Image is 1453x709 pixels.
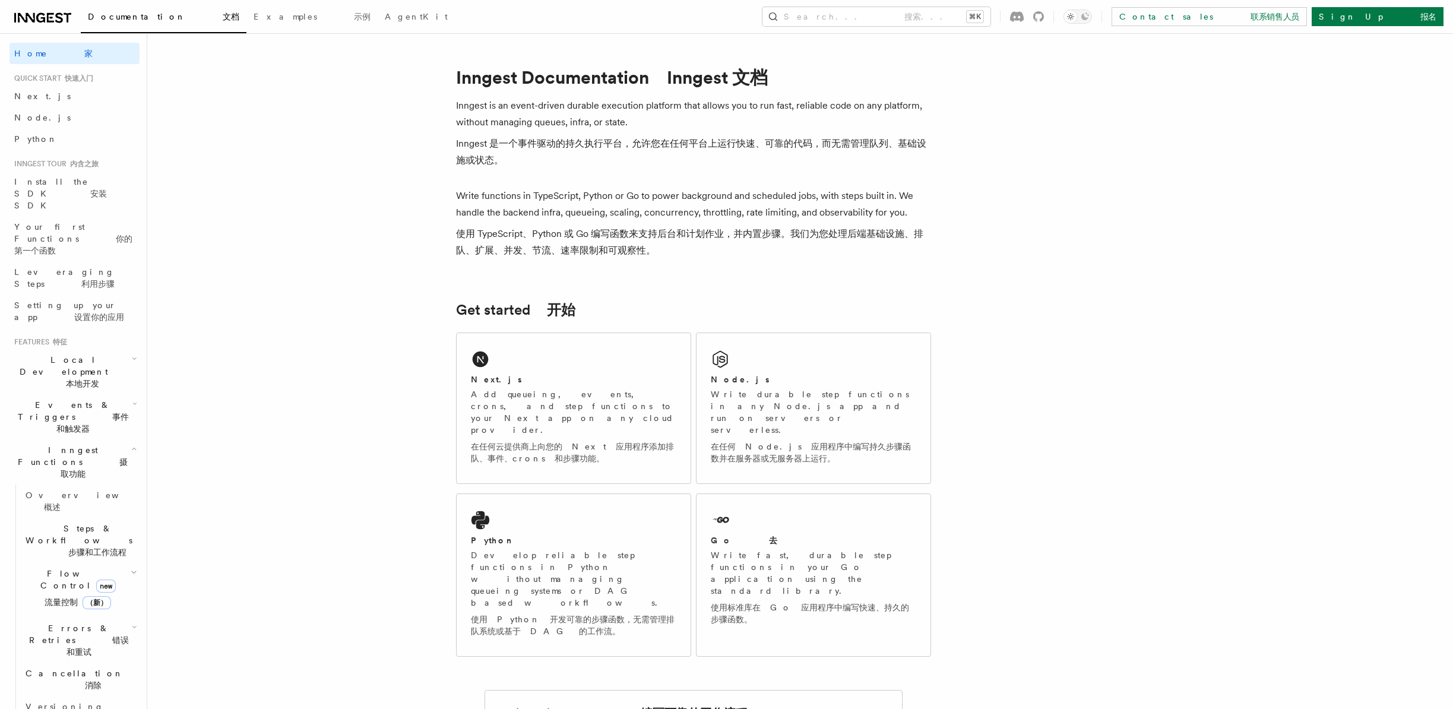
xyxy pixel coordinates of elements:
[223,12,239,21] font: 文档
[14,300,124,322] span: Setting up your app
[471,549,676,642] p: Develop reliable step functions in Python without managing queueing systems or DAG based workflows.
[74,312,124,322] font: 设置你的应用
[14,177,107,210] span: Install the SDK
[10,107,140,128] a: Node.js
[456,67,931,88] h1: Inngest Documentation
[14,48,93,59] span: Home
[696,493,931,657] a: Go 去Write fast, durable step functions in your Go application using the standard library.使用标准库在 G...
[711,534,777,546] h2: Go
[66,379,99,388] font: 本地开发
[456,302,575,318] a: Get started 开始
[354,12,371,21] font: 示例
[246,4,378,32] a: Examples 示例
[44,502,61,512] font: 概述
[14,134,58,144] span: Python
[21,663,140,696] button: Cancellation 消除
[1420,12,1436,21] font: 报名
[10,43,140,64] a: Home 家
[26,490,166,512] span: Overview
[14,222,132,255] span: Your first Functions
[456,333,691,484] a: Next.jsAdd queueing, events, crons, and step functions to your Next app on any cloud provider.在任何...
[21,667,142,691] span: Cancellation
[10,216,140,261] a: Your first Functions 你的第一个函数
[10,171,140,216] a: Install the SDK 安装 SDK
[1251,12,1299,21] font: 联系销售人员
[471,374,522,385] h2: Next.js
[10,86,140,107] a: Next.js
[10,439,140,485] button: Inngest Functions 摄取功能
[88,12,239,21] span: Documentation
[711,374,770,385] h2: Node.js
[85,680,102,690] font: 消除
[10,159,99,169] span: Inngest tour
[967,11,983,23] kbd: ⌘K
[10,444,131,480] span: Inngest Functions
[84,49,93,58] font: 家
[83,596,111,609] span: （新）
[456,138,926,166] font: Inngest 是一个事件驱动的持久执行平台，允许您在任何平台上运行快速、可靠的代码，而无需管理队列、基础设施或状态。
[68,547,126,557] font: 步骤和工作流程
[45,597,111,607] font: 流量控制
[378,4,455,32] a: AgentKit
[471,442,674,463] font: 在任何云提供商上向您的 Next 应用程序添加排队、事件、crons 和步骤功能。
[10,128,140,150] a: Python
[769,536,777,545] font: 去
[254,12,371,21] span: Examples
[547,301,575,318] font: 开始
[456,493,691,657] a: PythonDevelop reliable step functions in Python without managing queueing systems or DAG based wo...
[1312,7,1443,26] a: Sign Up 报名
[21,622,132,658] span: Errors & Retries
[711,549,916,630] p: Write fast, durable step functions in your Go application using the standard library.
[1063,10,1092,24] button: Toggle dark mode
[10,399,132,435] span: Events & Triggers
[10,394,140,439] button: Events & Triggers 事件和触发器
[385,12,448,21] span: AgentKit
[711,388,916,469] p: Write durable step functions in any Node.js app and run on servers or serverless.
[21,485,140,518] a: Overview 概述
[21,518,140,563] button: Steps & Workflows 步骤和工作流程
[456,97,931,173] p: Inngest is an event-driven durable execution platform that allows you to run fast, reliable code ...
[471,615,675,636] font: 使用 Python 开发可靠的步骤函数，无需管理排队系统或基于 DAG 的工作流。
[21,563,140,618] button: Flow Controlnew流量控制（新）
[471,388,676,469] p: Add queueing, events, crons, and step functions to your Next app on any cloud provider.
[10,354,132,390] span: Local Development
[10,74,93,83] span: Quick start
[14,91,71,101] span: Next.js
[70,160,99,168] font: 内含之旅
[456,228,923,256] font: 使用 TypeScript、Python 或 Go 编写函数来支持后台和计划作业，并内置步骤。我们为您处理后端基础设施、排队、扩展、并发、节流、速率限制和可观察性。
[10,295,140,328] a: Setting up your app 设置你的应用
[10,337,67,347] span: Features
[96,580,116,593] span: new
[711,603,909,624] font: 使用标准库在 Go 应用程序中编写快速、持久的步骤函数。
[456,188,931,264] p: Write functions in TypeScript, Python or Go to power background and scheduled jobs, with steps bu...
[762,7,990,26] button: Search... 搜索...⌘K
[53,338,67,346] font: 特征
[21,618,140,663] button: Errors & Retries 错误和重试
[81,279,115,289] font: 利用步骤
[14,113,71,122] span: Node.js
[81,4,246,33] a: Documentation 文档
[14,267,115,289] span: Leveraging Steps
[21,523,151,558] span: Steps & Workflows
[711,442,911,463] font: 在任何 Node.js 应用程序中编写持久步骤函数并在服务器或无服务器上运行。
[904,12,949,21] font: 搜索...
[21,568,131,613] span: Flow Control
[65,74,93,83] font: 快速入门
[10,349,140,394] button: Local Development 本地开发
[696,333,931,484] a: Node.jsWrite durable step functions in any Node.js app and run on servers or serverless.在任何 Node....
[471,534,515,546] h2: Python
[1112,7,1307,26] a: Contact sales 联系销售人员
[667,67,768,88] font: Inngest 文档
[10,261,140,295] a: Leveraging Steps 利用步骤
